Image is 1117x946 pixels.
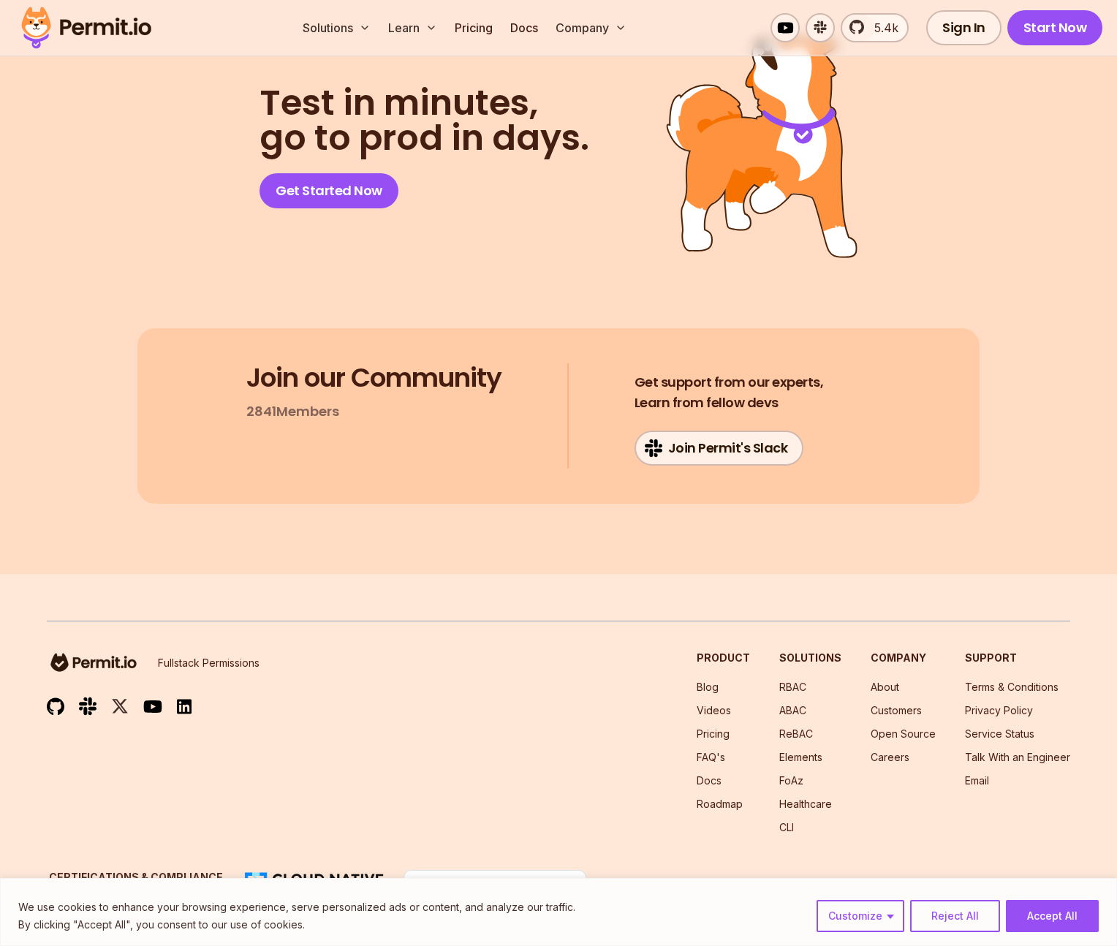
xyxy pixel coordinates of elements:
a: FAQ's [697,751,725,763]
a: Blog [697,681,719,693]
a: Get Started Now [260,173,398,208]
a: Pricing [449,13,499,42]
img: twitter [111,697,129,716]
span: Test in minutes, [260,86,589,121]
h3: Join our Community [246,363,501,393]
img: youtube [143,698,162,715]
a: Docs [504,13,544,42]
a: CLI [779,821,794,833]
p: By clicking "Accept All", you consent to our use of cookies. [18,916,575,934]
button: Learn [382,13,443,42]
img: logo [47,651,140,674]
p: 2841 Members [246,401,339,422]
a: FoAz [779,774,803,787]
img: slack [79,696,96,716]
button: Customize [817,900,904,932]
p: We use cookies to enhance your browsing experience, serve personalized ads or content, and analyz... [18,898,575,916]
img: github [47,697,64,716]
h3: Certifications & Compliance [47,870,225,885]
h3: Product [697,651,750,665]
a: Videos [697,704,731,716]
a: Sign In [926,10,1001,45]
button: Reject All [910,900,1000,932]
a: Service Status [965,727,1034,740]
a: About [871,681,899,693]
p: Fullstack Permissions [158,656,260,670]
button: Accept All [1006,900,1099,932]
a: Roadmap [697,798,743,810]
h2: go to prod in days. [260,86,589,156]
a: Email [965,774,989,787]
a: ABAC [779,704,806,716]
span: 5.4k [866,19,898,37]
h3: Solutions [779,651,841,665]
a: Docs [697,774,722,787]
a: Join Permit's Slack [635,431,804,466]
a: Start Now [1007,10,1103,45]
a: Careers [871,751,909,763]
a: ReBAC [779,727,813,740]
a: Healthcare [779,798,832,810]
span: Get support from our experts, [635,372,824,393]
a: 5.4k [841,13,909,42]
a: Terms & Conditions [965,681,1059,693]
a: RBAC [779,681,806,693]
a: Open Source [871,727,936,740]
a: Pricing [697,727,730,740]
a: Elements [779,751,822,763]
h4: Learn from fellow devs [635,372,824,413]
a: Talk With an Engineer [965,751,1070,763]
button: Company [550,13,632,42]
h3: Company [871,651,936,665]
a: Customers [871,704,922,716]
img: Permit.io - Never build permissions again | Product Hunt [404,870,586,909]
button: Solutions [297,13,376,42]
a: Privacy Policy [965,704,1033,716]
img: linkedin [177,698,192,715]
h3: Support [965,651,1070,665]
img: Permit logo [15,3,158,53]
